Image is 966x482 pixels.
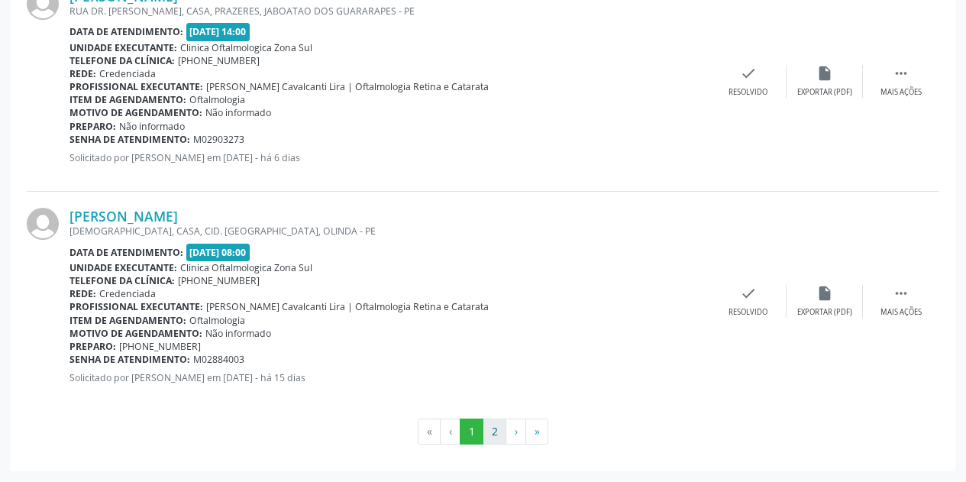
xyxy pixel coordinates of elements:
[206,80,489,93] span: [PERSON_NAME] Cavalcanti Lira | Oftalmologia Retina e Catarata
[893,65,909,82] i: 
[99,67,156,80] span: Credenciada
[69,261,177,274] b: Unidade executante:
[189,93,245,106] span: Oftalmologia
[69,340,116,353] b: Preparo:
[69,93,186,106] b: Item de agendamento:
[69,151,710,164] p: Solicitado por [PERSON_NAME] em [DATE] - há 6 dias
[729,307,767,318] div: Resolvido
[893,285,909,302] i: 
[27,419,939,445] ul: Pagination
[816,65,833,82] i: insert_drive_file
[525,419,548,445] button: Go to last page
[180,261,312,274] span: Clinica Oftalmologica Zona Sul
[119,340,201,353] span: [PHONE_NUMBER]
[119,120,185,133] span: Não informado
[740,285,757,302] i: check
[69,327,202,340] b: Motivo de agendamento:
[69,54,175,67] b: Telefone da clínica:
[189,314,245,327] span: Oftalmologia
[178,274,260,287] span: [PHONE_NUMBER]
[69,41,177,54] b: Unidade executante:
[460,419,483,445] button: Go to page 1
[27,208,59,240] img: img
[69,106,202,119] b: Motivo de agendamento:
[205,106,271,119] span: Não informado
[206,300,489,313] span: [PERSON_NAME] Cavalcanti Lira | Oftalmologia Retina e Catarata
[69,67,96,80] b: Rede:
[69,246,183,259] b: Data de atendimento:
[506,419,526,445] button: Go to next page
[69,208,178,225] a: [PERSON_NAME]
[205,327,271,340] span: Não informado
[69,353,190,366] b: Senha de atendimento:
[797,307,852,318] div: Exportar (PDF)
[186,244,250,261] span: [DATE] 08:00
[193,133,244,146] span: M02903273
[69,25,183,38] b: Data de atendimento:
[816,285,833,302] i: insert_drive_file
[880,87,922,98] div: Mais ações
[178,54,260,67] span: [PHONE_NUMBER]
[69,225,710,238] div: [DEMOGRAPHIC_DATA], CASA, CID. [GEOGRAPHIC_DATA], OLINDA - PE
[69,274,175,287] b: Telefone da clínica:
[69,314,186,327] b: Item de agendamento:
[69,133,190,146] b: Senha de atendimento:
[740,65,757,82] i: check
[69,5,710,18] div: RUA DR. [PERSON_NAME], CASA, PRAZERES, JABOATAO DOS GUARARAPES - PE
[69,371,710,384] p: Solicitado por [PERSON_NAME] em [DATE] - há 15 dias
[483,419,506,445] button: Go to page 2
[69,287,96,300] b: Rede:
[180,41,312,54] span: Clinica Oftalmologica Zona Sul
[193,353,244,366] span: M02884003
[880,307,922,318] div: Mais ações
[186,23,250,40] span: [DATE] 14:00
[69,120,116,133] b: Preparo:
[729,87,767,98] div: Resolvido
[69,80,203,93] b: Profissional executante:
[99,287,156,300] span: Credenciada
[797,87,852,98] div: Exportar (PDF)
[69,300,203,313] b: Profissional executante:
